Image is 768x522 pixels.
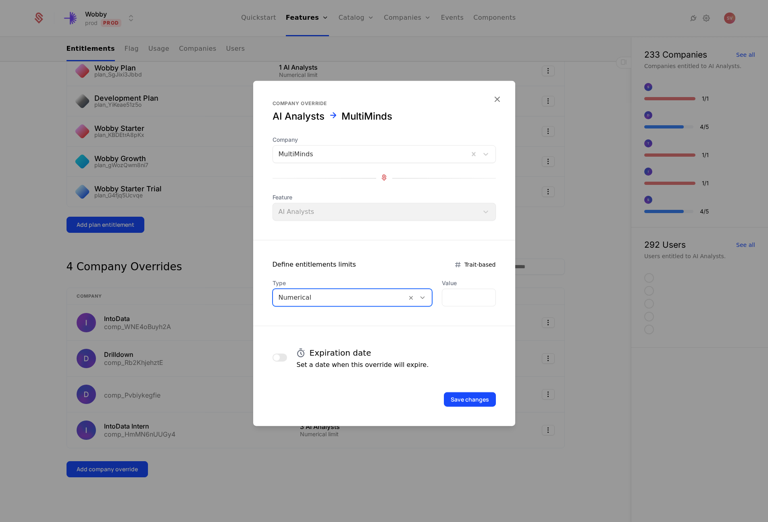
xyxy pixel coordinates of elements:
[442,279,495,287] label: Value
[310,347,371,358] h4: Expiration date
[273,260,356,269] div: Define entitlements limits
[273,110,325,123] div: AI Analysts
[273,193,496,201] span: Feature
[273,279,433,287] span: Type
[273,136,496,144] span: Company
[464,261,496,269] span: Trait-based
[444,392,496,407] button: Save changes
[273,100,496,107] div: Company override
[297,360,429,370] p: Set a date when this override will expire.
[341,110,392,123] div: MultiMinds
